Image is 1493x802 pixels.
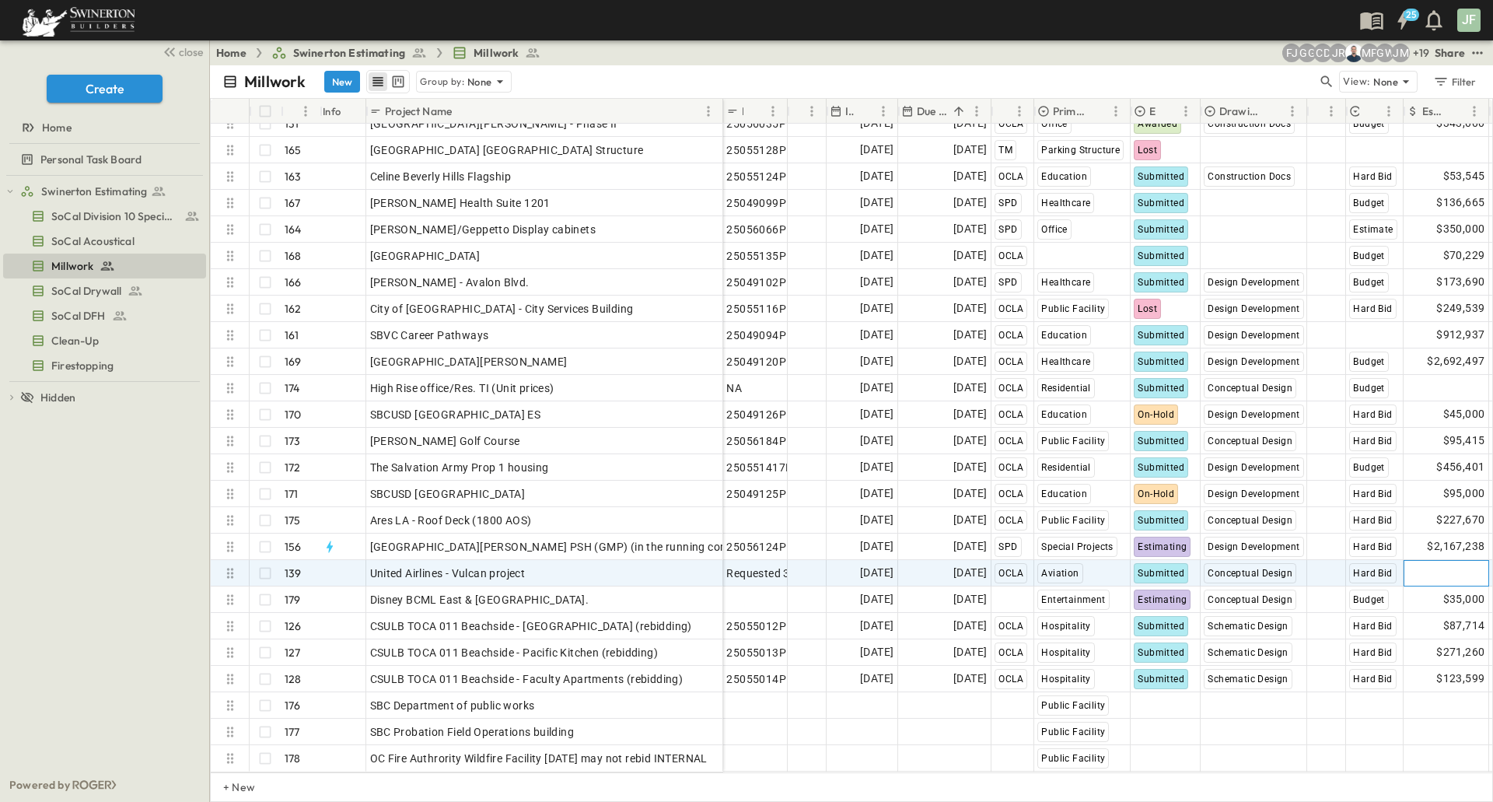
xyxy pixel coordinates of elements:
[1041,462,1090,473] span: Residential
[370,460,549,475] span: The Salvation Army Prop 1 housing
[998,250,1023,261] span: OCLA
[287,103,304,120] button: Sort
[1041,436,1105,447] span: Public Facility
[860,273,893,291] span: [DATE]
[3,278,206,303] div: SoCal Drywalltest
[874,102,893,121] button: Menu
[3,330,203,352] a: Clean-Up
[860,511,893,529] span: [DATE]
[1041,515,1105,526] span: Public Facility
[953,405,987,423] span: [DATE]
[370,116,617,131] span: [GEOGRAPHIC_DATA][PERSON_NAME] - Phase II
[370,592,589,608] span: Disney BCML East & [GEOGRAPHIC_DATA].
[1208,541,1299,552] span: Design Development
[3,149,203,170] a: Personal Task Board
[366,70,410,93] div: table view
[860,485,893,503] span: [DATE]
[742,103,743,119] p: P-Code
[285,592,301,608] p: 179
[953,114,987,132] span: [DATE]
[726,539,786,555] span: 25056124P
[917,103,947,119] p: Due Date
[1353,198,1384,208] span: Budget
[726,566,801,581] span: Requested 3/6
[3,179,206,204] div: Swinerton Estimatingtest
[1353,383,1384,394] span: Budget
[3,303,206,328] div: SoCal DFHtest
[370,222,596,237] span: [PERSON_NAME]/Geppetto Display cabinets
[455,103,472,120] button: Sort
[1353,303,1392,314] span: Hard Bid
[1465,102,1484,121] button: Menu
[324,71,360,93] button: New
[998,462,1023,473] span: OCLA
[3,204,206,229] div: SoCal Division 10 Specialtiestest
[1138,330,1184,341] span: Submitted
[285,380,300,396] p: 174
[726,433,786,449] span: 25056184P
[764,102,782,121] button: Menu
[1138,145,1157,156] span: Lost
[1391,44,1410,62] div: Jonathan M. Hansen (johansen@swinerton.com)
[726,169,786,184] span: 25055124P
[3,229,206,254] div: SoCal Acousticaltest
[1436,458,1484,476] span: $456,401
[285,460,301,475] p: 172
[216,45,550,61] nav: breadcrumbs
[860,379,893,397] span: [DATE]
[726,301,786,317] span: 25055116P
[1406,9,1417,21] h6: 25
[1362,103,1379,120] button: Sort
[3,147,206,172] div: Personal Task Boardtest
[860,141,893,159] span: [DATE]
[1041,594,1105,605] span: Entertainment
[216,45,247,61] a: Home
[860,458,893,476] span: [DATE]
[1353,118,1384,129] span: Budget
[1343,73,1370,90] p: View:
[1041,224,1067,235] span: Office
[1436,220,1484,238] span: $350,000
[1353,594,1384,605] span: Budget
[1138,171,1184,182] span: Submitted
[1138,541,1187,552] span: Estimating
[156,40,206,62] button: close
[1443,405,1485,423] span: $45,000
[1353,409,1392,420] span: Hard Bid
[1138,303,1157,314] span: Lost
[802,102,821,121] button: Menu
[370,195,551,211] span: [PERSON_NAME] Health Suite 1201
[51,233,135,249] span: SoCal Acoustical
[1298,44,1316,62] div: Gerrad Gerber (gerrad.gerber@swinerton.com)
[41,184,147,199] span: Swinerton Estimating
[860,194,893,212] span: [DATE]
[860,352,893,370] span: [DATE]
[998,330,1023,341] span: OCLA
[860,114,893,132] span: [DATE]
[953,458,987,476] span: [DATE]
[1138,277,1184,288] span: Submitted
[320,99,366,124] div: Info
[726,142,786,158] span: 25055128P
[953,273,987,291] span: [DATE]
[1053,103,1086,119] p: Primary Market
[1041,145,1120,156] span: Parking Structure
[726,248,786,264] span: 25055135P
[860,247,893,264] span: [DATE]
[285,513,301,528] p: 175
[1138,489,1174,499] span: On-Hold
[860,590,893,608] span: [DATE]
[998,541,1017,552] span: SPD
[1138,409,1174,420] span: On-Hold
[1041,118,1067,129] span: Office
[1208,568,1292,579] span: Conceptual Design
[370,301,634,317] span: City of [GEOGRAPHIC_DATA] - City Services Building
[370,275,530,290] span: [PERSON_NAME] - Avalon Blvd.
[998,568,1023,579] span: OCLA
[1457,9,1481,32] div: JF
[1138,250,1184,261] span: Submitted
[953,432,987,450] span: [DATE]
[285,116,299,131] p: 131
[998,145,1012,156] span: TM
[1208,409,1299,420] span: Design Development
